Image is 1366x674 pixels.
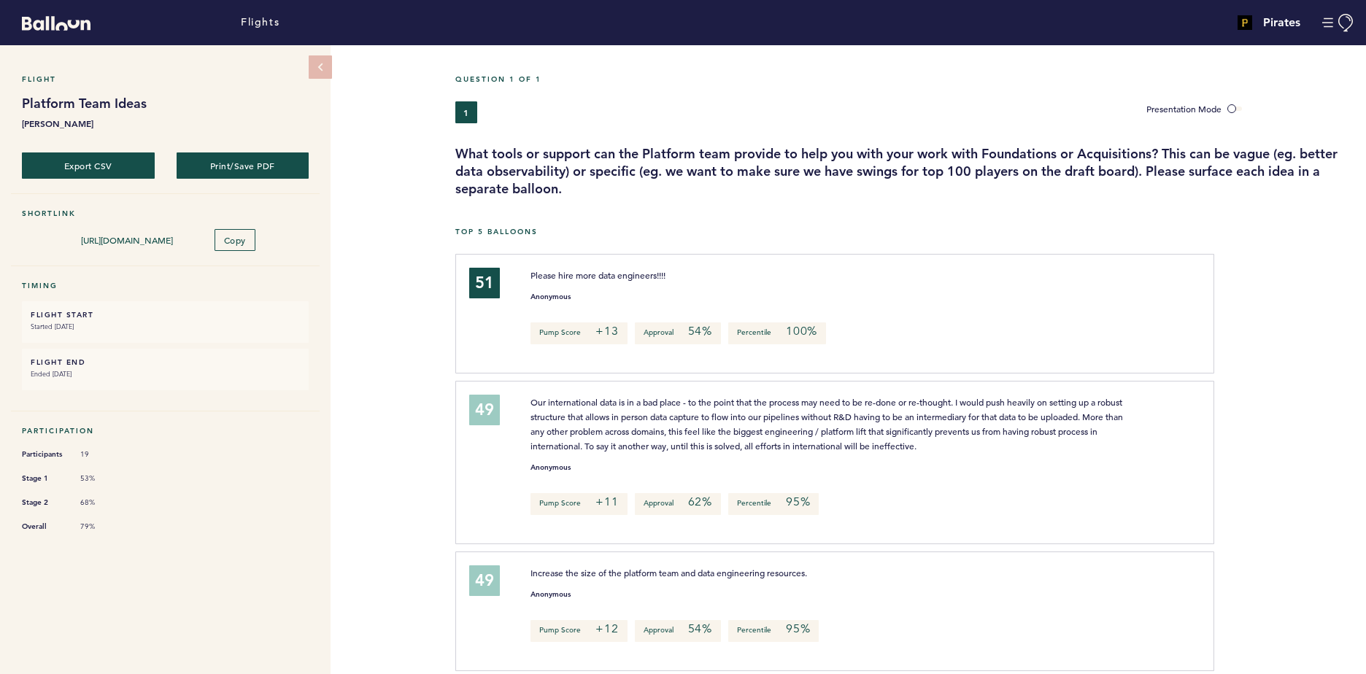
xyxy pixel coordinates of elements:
div: 49 [469,395,500,425]
h6: FLIGHT END [31,357,300,367]
em: 54% [688,324,712,338]
span: Stage 1 [22,471,66,486]
span: Stage 2 [22,495,66,510]
button: Copy [215,229,255,251]
button: Manage Account [1322,14,1355,32]
small: Anonymous [530,293,571,301]
p: Percentile [728,322,826,344]
em: 95% [786,621,810,636]
a: Balloon [11,15,90,30]
span: Presentation Mode [1146,103,1222,115]
svg: Balloon [22,16,90,31]
p: Approval [635,620,721,642]
b: [PERSON_NAME] [22,116,309,131]
h5: Flight [22,74,309,84]
h5: Timing [22,281,309,290]
span: Increase the size of the platform team and data engineering resources. [530,567,807,578]
span: Overall [22,519,66,534]
small: Anonymous [530,464,571,471]
p: Pump Score [530,322,627,344]
h5: Top 5 Balloons [455,227,1355,236]
em: +12 [595,621,618,636]
h5: Participation [22,426,309,435]
em: +13 [595,324,618,338]
small: Anonymous [530,591,571,598]
span: 19 [80,449,124,460]
em: 95% [786,495,810,509]
button: 1 [455,101,477,123]
p: Pump Score [530,620,627,642]
em: 100% [786,324,817,338]
span: 68% [80,497,124,508]
span: 53% [80,473,124,484]
span: Please hire more data engineers!!!! [530,269,665,281]
button: Print/Save PDF [177,152,309,179]
div: 49 [469,565,500,596]
button: Export CSV [22,152,155,179]
em: +11 [595,495,618,509]
p: Approval [635,493,721,515]
small: Started [DATE] [31,319,300,334]
h4: Pirates [1263,14,1300,31]
span: Our international data is in a bad place - to the point that the process may need to be re-done o... [530,396,1125,452]
h5: Question 1 of 1 [455,74,1355,84]
em: 62% [688,495,712,509]
p: Approval [635,322,721,344]
p: Percentile [728,620,819,642]
p: Percentile [728,493,819,515]
h6: FLIGHT START [31,310,300,319]
p: Pump Score [530,493,627,515]
em: 54% [688,621,712,636]
h1: Platform Team Ideas [22,95,309,112]
div: 51 [469,268,500,298]
h3: What tools or support can the Platform team provide to help you with your work with Foundations o... [455,145,1355,198]
h5: Shortlink [22,209,309,218]
span: Copy [224,234,246,246]
a: Flights [241,15,279,31]
span: Participants [22,447,66,462]
span: 79% [80,522,124,532]
small: Ended [DATE] [31,367,300,381]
